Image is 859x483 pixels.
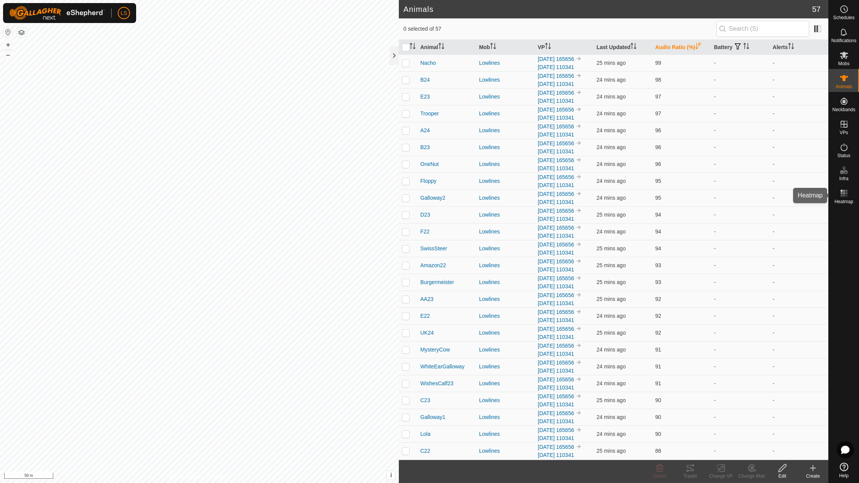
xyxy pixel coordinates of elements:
[770,274,828,291] td: -
[655,431,662,437] span: 90
[834,199,853,204] span: Heatmap
[839,473,849,478] span: Help
[770,105,828,122] td: -
[538,216,574,222] a: [DATE] 110341
[770,240,828,257] td: -
[711,189,770,206] td: -
[3,28,13,37] button: Reset Map
[538,393,574,399] a: [DATE] 165656
[576,444,582,450] img: to
[538,326,574,332] a: [DATE] 165656
[596,245,625,251] span: 10 Aug 2025 at 11:01 am
[420,143,430,151] span: B23
[596,127,625,133] span: 10 Aug 2025 at 11:02 am
[770,426,828,442] td: -
[596,212,625,218] span: 10 Aug 2025 at 11:01 am
[596,414,625,420] span: 10 Aug 2025 at 11:01 am
[538,148,574,154] a: [DATE] 110341
[832,107,855,112] span: Neckbands
[538,317,574,323] a: [DATE] 110341
[576,140,582,146] img: to
[596,262,625,268] span: 10 Aug 2025 at 11:01 am
[743,44,749,50] p-sorticon: Activate to sort
[403,25,716,33] span: 0 selected of 57
[711,409,770,426] td: -
[711,156,770,172] td: -
[695,44,701,50] p-sorticon: Activate to sort
[770,442,828,459] td: -
[655,330,662,336] span: 92
[538,115,574,121] a: [DATE] 110341
[420,245,447,253] span: SwissSteer
[538,384,574,391] a: [DATE] 110341
[420,363,464,371] span: WhiteEarGalloway
[711,206,770,223] td: -
[538,300,574,306] a: [DATE] 110341
[593,40,652,55] th: Last Updated
[538,275,574,281] a: [DATE] 165656
[711,88,770,105] td: -
[420,160,439,168] span: OneNut
[576,309,582,315] img: to
[479,127,532,135] div: Lowlines
[545,44,551,50] p-sorticon: Activate to sort
[711,223,770,240] td: -
[576,174,582,180] img: to
[833,15,854,20] span: Schedules
[596,397,625,403] span: 10 Aug 2025 at 11:01 am
[538,233,574,239] a: [DATE] 110341
[479,379,532,388] div: Lowlines
[490,44,496,50] p-sorticon: Activate to sort
[538,98,574,104] a: [DATE] 110341
[538,410,574,416] a: [DATE] 165656
[706,473,736,480] div: Change VP
[836,84,852,89] span: Animals
[538,444,574,450] a: [DATE] 165656
[538,90,574,96] a: [DATE] 165656
[576,325,582,332] img: to
[655,144,662,150] span: 96
[420,278,454,286] span: Burgermeister
[655,448,662,454] span: 88
[596,313,625,319] span: 10 Aug 2025 at 11:02 am
[479,346,532,354] div: Lowlines
[655,313,662,319] span: 92
[831,38,856,43] span: Notifications
[837,153,850,158] span: Status
[596,431,625,437] span: 10 Aug 2025 at 11:02 am
[387,471,395,480] button: i
[770,409,828,426] td: -
[655,94,662,100] span: 97
[479,160,532,168] div: Lowlines
[538,191,574,197] a: [DATE] 165656
[711,122,770,139] td: -
[17,28,26,37] button: Map Layers
[812,3,821,15] span: 57
[770,257,828,274] td: -
[120,9,127,17] span: LS
[538,182,574,188] a: [DATE] 110341
[538,401,574,407] a: [DATE] 110341
[538,64,574,70] a: [DATE] 110341
[596,380,625,386] span: 10 Aug 2025 at 11:01 am
[655,60,662,66] span: 99
[420,194,445,202] span: Galloway2
[576,191,582,197] img: to
[538,73,574,79] a: [DATE] 165656
[479,312,532,320] div: Lowlines
[770,358,828,375] td: -
[711,105,770,122] td: -
[770,71,828,88] td: -
[655,228,662,235] span: 94
[630,44,637,50] p-sorticon: Activate to sort
[538,368,574,374] a: [DATE] 110341
[420,312,430,320] span: E22
[538,283,574,289] a: [DATE] 110341
[538,360,574,366] a: [DATE] 165656
[711,341,770,358] td: -
[839,176,848,181] span: Infra
[479,93,532,101] div: Lowlines
[576,207,582,214] img: to
[655,178,662,184] span: 95
[576,224,582,230] img: to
